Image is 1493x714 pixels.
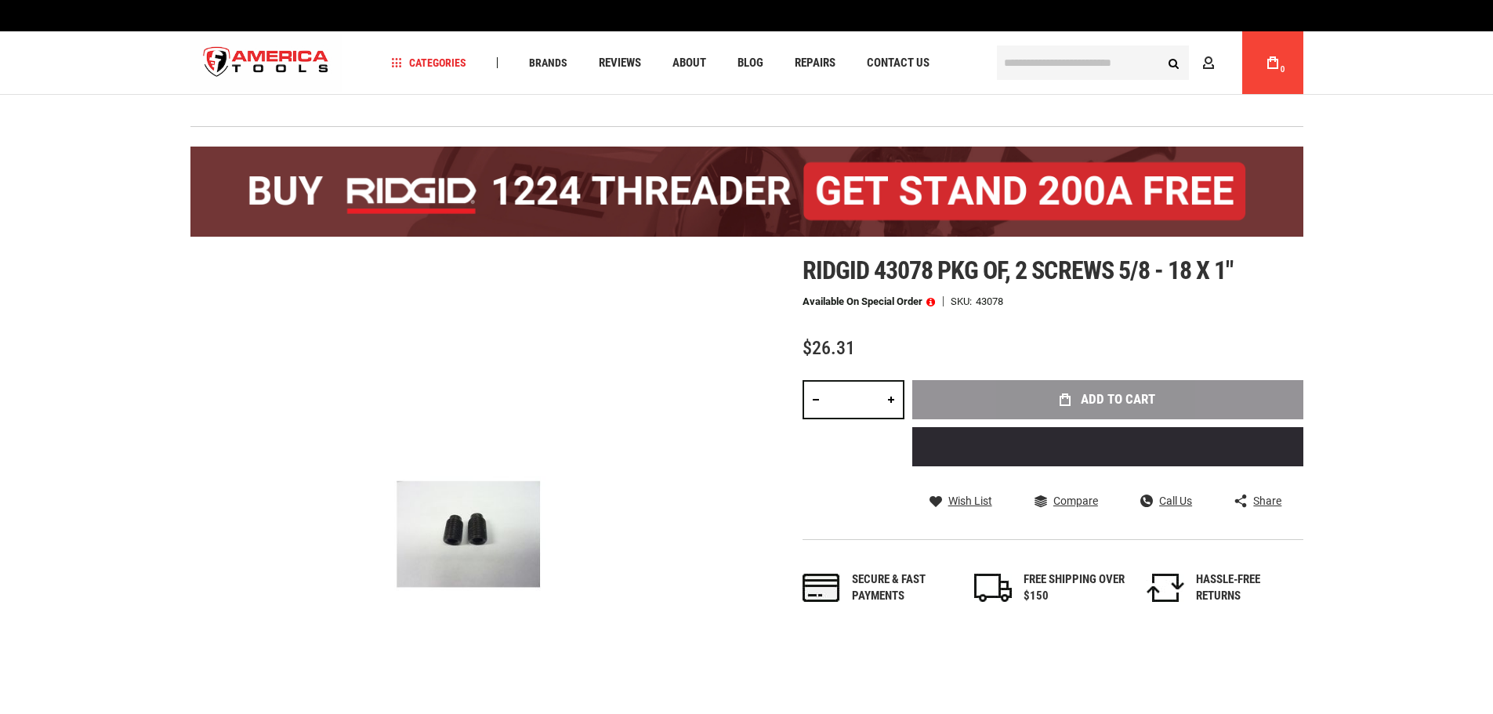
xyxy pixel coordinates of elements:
[974,574,1012,602] img: shipping
[930,494,992,508] a: Wish List
[1053,495,1098,506] span: Compare
[599,57,641,69] span: Reviews
[795,57,835,69] span: Repairs
[803,337,855,359] span: $26.31
[1147,574,1184,602] img: returns
[852,571,954,605] div: Secure & fast payments
[951,296,976,306] strong: SKU
[190,34,342,92] a: store logo
[665,53,713,74] a: About
[1159,48,1189,78] button: Search
[1140,494,1192,508] a: Call Us
[730,53,770,74] a: Blog
[1253,495,1281,506] span: Share
[1196,571,1298,605] div: HASSLE-FREE RETURNS
[737,57,763,69] span: Blog
[1159,495,1192,506] span: Call Us
[672,57,706,69] span: About
[1035,494,1098,508] a: Compare
[803,256,1234,285] span: Ridgid 43078 pkg of, 2 screws 5/8 - 18 x 1"
[1281,65,1285,74] span: 0
[592,53,648,74] a: Reviews
[788,53,843,74] a: Repairs
[190,147,1303,237] img: BOGO: Buy the RIDGID® 1224 Threader (26092), get the 92467 200A Stand FREE!
[391,57,466,68] span: Categories
[190,34,342,92] img: America Tools
[1258,31,1288,94] a: 0
[529,57,567,68] span: Brands
[803,574,840,602] img: payments
[867,57,930,69] span: Contact Us
[522,53,574,74] a: Brands
[976,296,1003,306] div: 43078
[803,296,935,307] p: Available on Special Order
[384,53,473,74] a: Categories
[860,53,937,74] a: Contact Us
[1024,571,1125,605] div: FREE SHIPPING OVER $150
[948,495,992,506] span: Wish List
